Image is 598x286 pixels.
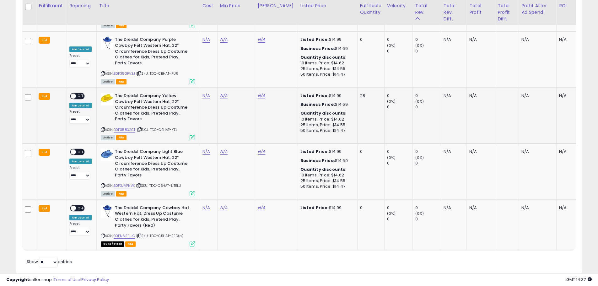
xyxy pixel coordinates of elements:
div: Total Profit Diff. [498,3,516,22]
a: N/A [202,205,210,211]
div: N/A [444,93,462,99]
div: 0 [415,216,441,222]
div: N/A [559,93,580,99]
div: 0 [387,37,412,42]
div: seller snap | | [6,277,109,283]
span: FBA [116,191,127,197]
div: 0 [387,48,412,54]
div: Amazon AI [69,103,91,108]
a: B0F3JVPNVX [114,183,135,188]
a: N/A [220,205,228,211]
div: N/A [469,149,490,154]
a: B0FN6SFLJC [114,233,135,239]
b: Quantity discounts [300,166,346,172]
span: | SKU: TDC-CBHAT-LITBLU [136,183,181,188]
div: 0 [387,104,412,110]
div: 0 [415,104,441,110]
div: $14.99 [300,149,353,154]
div: 0 [415,93,441,99]
div: 50 Items, Price: $14.47 [300,72,353,77]
div: 0 [415,160,441,166]
strong: Copyright [6,277,29,283]
div: N/A [444,205,462,211]
div: Profit After Ad Spend [521,3,554,16]
div: 0 [360,37,380,42]
div: 0 [415,149,441,154]
div: Preset: [69,110,91,124]
div: 0 [387,216,412,222]
div: N/A [444,149,462,154]
div: $14.69 [300,46,353,51]
div: 0 [415,37,441,42]
div: Total Profit [469,3,492,16]
div: N/A [469,205,490,211]
div: N/A [521,37,552,42]
a: B0F35GPV3J [114,71,135,76]
div: $14.99 [300,93,353,99]
small: (0%) [415,43,424,48]
a: Privacy Policy [81,277,109,283]
span: FBA [116,135,127,140]
div: 25 Items, Price: $14.55 [300,178,353,184]
small: (0%) [387,155,396,160]
div: : [300,55,353,60]
div: Fulfillment [39,3,64,9]
div: N/A [559,149,580,154]
a: N/A [258,148,265,155]
a: N/A [202,148,210,155]
b: The Dreidel Company Cowboy Hat Western Hat, Dress Up Costume Clothes for Kids, Pretend Play, Part... [115,205,191,230]
span: OFF [76,149,86,155]
div: N/A [521,205,552,211]
img: 4106R8xBnmL._SL40_.jpg [101,149,113,161]
span: OFF [76,206,86,211]
div: Preset: [69,166,91,180]
span: 2025-09-11 14:37 GMT [566,277,592,283]
div: N/A [521,149,552,154]
img: 31oN5mQhtuL._SL40_.jpg [101,205,113,218]
small: (0%) [387,43,396,48]
div: Preset: [69,54,91,68]
a: N/A [220,148,228,155]
span: | SKU: TDC-CBHAT-YEL [137,127,177,132]
div: N/A [469,37,490,42]
span: All listings currently available for purchase on Amazon [101,135,115,140]
span: FBA [116,23,127,28]
div: N/A [444,37,462,42]
b: The Dreidel Company Purple Cowboy Felt Western Hat, 22" Circumference Dress Up Costume Clothes fo... [115,37,191,67]
small: FBA [39,205,50,212]
small: (0%) [387,99,396,104]
div: Cost [202,3,215,9]
b: Business Price: [300,158,335,164]
b: Listed Price: [300,36,329,42]
div: 50 Items, Price: $14.47 [300,128,353,133]
div: N/A [559,205,580,211]
div: $14.69 [300,158,353,164]
div: ASIN: [101,149,195,195]
small: (0%) [415,155,424,160]
small: (0%) [387,211,396,216]
div: [PERSON_NAME] [258,3,295,9]
span: | SKU: TDC-CBHAT-PUR [136,71,178,76]
div: ASIN: [101,37,195,83]
div: Total Rev. [415,3,438,16]
a: N/A [258,205,265,211]
img: 31UZYRocF5L._SL40_.jpg [101,93,113,105]
div: Amazon AI [69,46,91,52]
div: 0 [415,205,441,211]
span: All listings currently available for purchase on Amazon [101,79,115,84]
a: Terms of Use [54,277,80,283]
span: All listings currently available for purchase on Amazon [101,191,115,197]
a: N/A [220,93,228,99]
div: Total Rev. Diff. [444,3,464,22]
div: Repricing [69,3,94,9]
div: 0 [360,205,380,211]
div: ASIN: [101,93,195,139]
small: FBA [39,93,50,100]
span: | SKU: TDC-CBHAT-RED(a) [136,233,184,238]
a: N/A [258,93,265,99]
div: $14.69 [300,102,353,107]
small: (0%) [415,211,424,216]
div: N/A [469,93,490,99]
b: Listed Price: [300,148,329,154]
div: 0 [360,149,380,154]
